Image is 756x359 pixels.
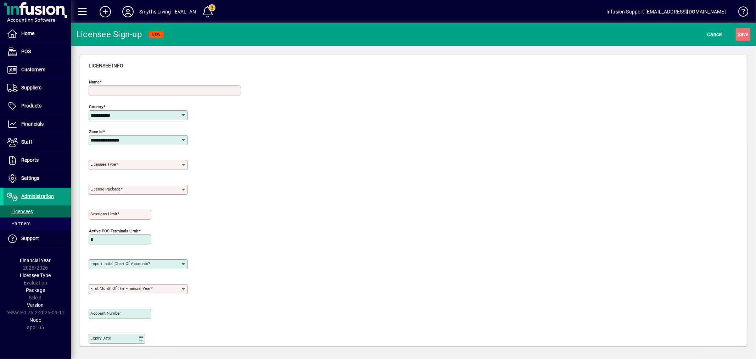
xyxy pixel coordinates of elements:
a: Knowledge Base [733,1,747,24]
mat-label: Import initial Chart of Accounts? [90,261,150,266]
a: Suppliers [4,79,71,97]
a: Home [4,25,71,43]
span: Support [21,236,39,241]
a: Financials [4,115,71,133]
mat-label: Account number [90,311,121,316]
span: Version [27,302,44,308]
span: Cancel [707,29,723,40]
button: Cancel [706,28,725,41]
mat-label: Zone Id [89,129,103,134]
span: NEW [152,32,161,37]
mat-label: Licensee Type [90,162,116,167]
span: Licensees [7,209,33,214]
span: Customers [21,67,45,72]
span: Administration [21,193,54,199]
mat-label: License Package [90,187,121,192]
a: Customers [4,61,71,79]
span: Licensee Info [89,63,123,68]
span: Products [21,103,41,109]
span: S [738,32,740,37]
button: Profile [117,5,139,18]
span: Reports [21,157,39,163]
span: Package [26,287,45,293]
button: Save [736,28,750,41]
mat-label: First month of the financial year [90,286,151,291]
a: POS [4,43,71,61]
div: Licensee Sign-up [76,29,142,40]
mat-label: Expiry date [90,336,111,341]
div: Smyths Living - EVAL -AN [139,6,196,17]
button: Add [94,5,117,18]
a: Support [4,230,71,248]
span: Partners [7,221,30,226]
div: Infusion Support [EMAIL_ADDRESS][DOMAIN_NAME] [606,6,726,17]
span: Financial Year [20,258,51,263]
mat-label: Name [89,79,100,84]
mat-label: Sessions Limit [90,211,117,216]
a: Licensees [4,205,71,217]
span: Staff [21,139,32,145]
mat-label: Country [89,104,103,109]
a: Partners [4,217,71,230]
a: Settings [4,170,71,187]
span: Financials [21,121,44,127]
span: Settings [21,175,39,181]
a: Reports [4,151,71,169]
span: Node [30,317,41,323]
a: Products [4,97,71,115]
span: ave [738,29,749,40]
mat-label: Active POS Terminals Limit [89,228,139,233]
span: Home [21,31,34,36]
a: Staff [4,133,71,151]
span: Licensee Type [20,272,51,278]
span: Suppliers [21,85,41,90]
span: POS [21,49,31,54]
